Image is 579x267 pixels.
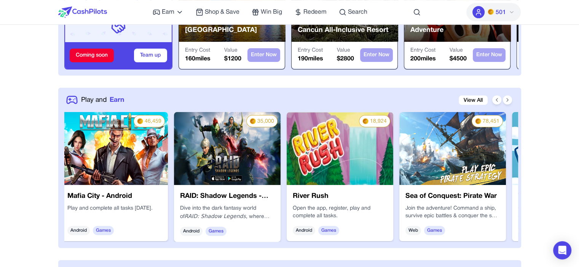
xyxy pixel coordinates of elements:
p: $ 1200 [224,54,241,63]
p: Cancún All-Inclusive Resort [298,25,388,36]
span: Games [318,226,339,235]
a: Win Big [252,8,282,17]
img: nRLw6yM7nDBu.webp [174,112,281,185]
h3: River Rush [293,191,387,202]
img: PMs [137,118,143,124]
span: Games [424,226,445,235]
div: Open the app, register, play and complete all tasks. [293,205,387,220]
img: PMs [475,118,481,124]
a: View All [459,95,488,105]
span: Win Big [261,8,282,17]
span: 46,459 [145,118,161,125]
div: Open Intercom Messenger [553,241,571,259]
h3: Sea of Conquest: Pirate War [405,191,500,202]
button: Enter Now [360,48,393,62]
span: Redeem [303,8,327,17]
span: Shop & Save [205,8,239,17]
span: Android [67,226,90,235]
img: PMs [250,118,256,124]
button: Enter Now [473,48,506,62]
a: Redeem [294,8,327,17]
span: Earn [162,8,174,17]
p: Entry Cost [185,47,211,54]
span: 501 [495,8,506,17]
a: Search [339,8,367,17]
button: PMs501 [466,3,521,21]
p: Join the adventure! Command a ship, survive epic battles & conquer the sea in this RPG strategy g... [405,205,500,220]
a: Shop & Save [196,8,239,17]
span: Search [348,8,367,17]
div: Play and complete all tasks [DATE]. [67,205,162,220]
p: $ 4500 [450,54,467,63]
p: $ 2800 [337,54,354,63]
img: 458eefe5-aead-4420-8b58-6e94704f1244.jpg [61,112,168,185]
img: CashPilots Logo [58,6,107,18]
img: cd3c5e61-d88c-4c75-8e93-19b3db76cddd.webp [287,112,393,185]
span: Android [180,227,203,236]
img: PMs [362,118,368,124]
span: Play and [81,95,107,105]
img: 75fe42d1-c1a6-4a8c-8630-7b3dc285bdf3.jpg [399,112,506,185]
button: Enter Now [247,48,280,62]
p: Entry Cost [298,47,323,54]
span: 18,924 [370,118,387,125]
button: Team up [134,49,167,62]
p: 160 miles [185,54,211,63]
span: Earn [110,95,124,105]
span: 35,000 [257,118,274,125]
p: Value [450,47,467,54]
em: RAID: Shadow Legends [185,213,246,219]
p: Value [337,47,354,54]
span: Android [293,226,315,235]
p: Value [224,47,241,54]
span: 78,451 [483,118,499,125]
a: Earn [153,8,183,17]
p: Entry Cost [410,47,436,54]
h3: RAID: Shadow Legends - Android [180,191,274,202]
p: Dive into the dark fantasy world of , where every decision shapes your legendary journey. [180,205,274,221]
span: Web [405,226,421,235]
span: Games [93,226,114,235]
span: Games [206,227,226,236]
p: 200 miles [410,54,436,63]
div: Coming soon [70,49,114,62]
h3: Mafia City - Android [67,191,162,202]
p: 190 miles [298,54,323,63]
img: PMs [488,9,494,15]
a: Play andEarn [81,95,124,105]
